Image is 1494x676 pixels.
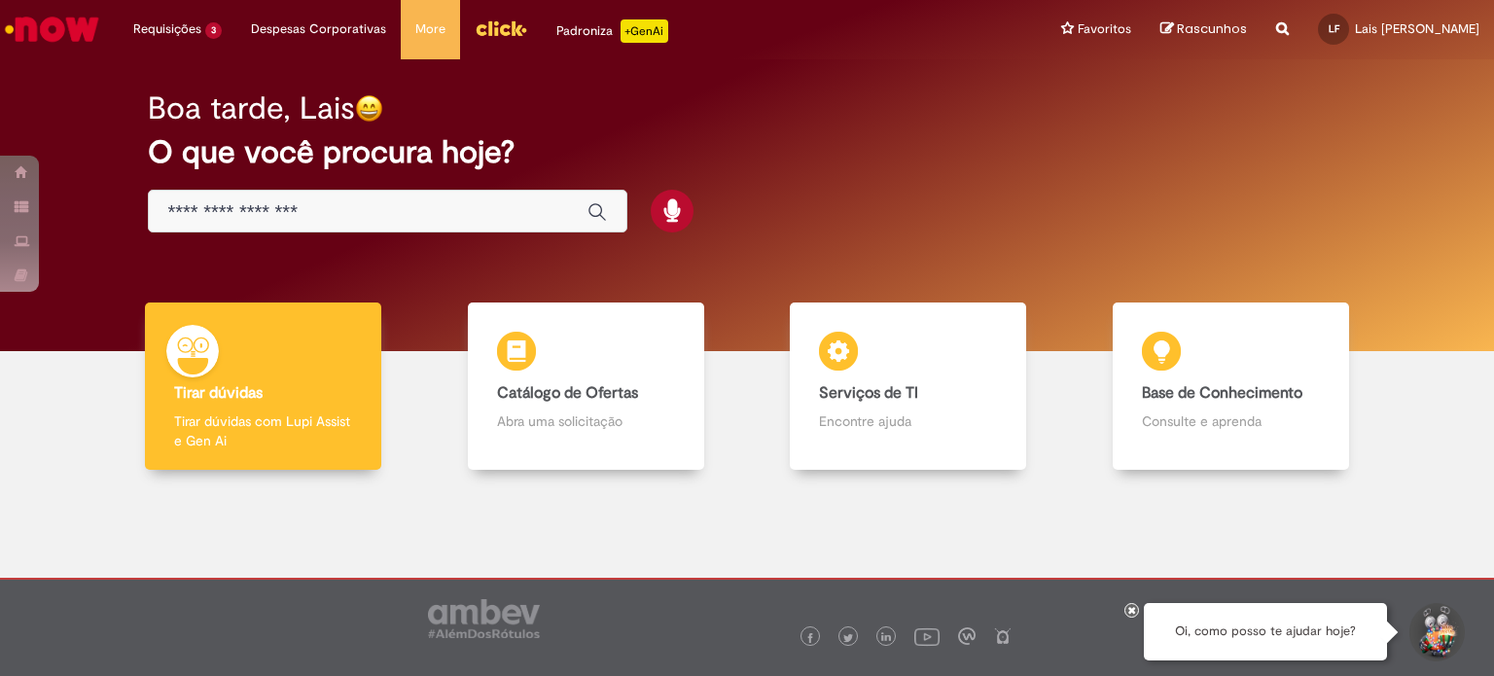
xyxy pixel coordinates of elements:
[415,19,445,39] span: More
[819,411,997,431] p: Encontre ajuda
[205,22,222,39] span: 3
[1355,20,1479,37] span: Lais [PERSON_NAME]
[1142,383,1302,403] b: Base de Conhecimento
[174,383,263,403] b: Tirar dúvidas
[1070,302,1393,471] a: Base de Conhecimento Consulte e aprenda
[805,633,815,643] img: logo_footer_facebook.png
[556,19,668,43] div: Padroniza
[355,94,383,123] img: happy-face.png
[475,14,527,43] img: click_logo_yellow_360x200.png
[1177,19,1247,38] span: Rascunhos
[425,302,748,471] a: Catálogo de Ofertas Abra uma solicitação
[1142,411,1320,431] p: Consulte e aprenda
[133,19,201,39] span: Requisições
[251,19,386,39] span: Despesas Corporativas
[747,302,1070,471] a: Serviços de TI Encontre ajuda
[497,411,675,431] p: Abra uma solicitação
[994,627,1012,645] img: logo_footer_naosei.png
[497,383,638,403] b: Catálogo de Ofertas
[958,627,976,645] img: logo_footer_workplace.png
[2,10,102,49] img: ServiceNow
[1406,603,1465,661] button: Iniciar Conversa de Suporte
[621,19,668,43] p: +GenAi
[102,302,425,471] a: Tirar dúvidas Tirar dúvidas com Lupi Assist e Gen Ai
[148,135,1347,169] h2: O que você procura hoje?
[1078,19,1131,39] span: Favoritos
[1160,20,1247,39] a: Rascunhos
[148,91,355,125] h2: Boa tarde, Lais
[819,383,918,403] b: Serviços de TI
[1144,603,1387,660] div: Oi, como posso te ajudar hoje?
[428,599,540,638] img: logo_footer_ambev_rotulo_gray.png
[881,632,891,644] img: logo_footer_linkedin.png
[174,411,352,450] p: Tirar dúvidas com Lupi Assist e Gen Ai
[914,623,940,649] img: logo_footer_youtube.png
[1329,22,1339,35] span: LF
[843,633,853,643] img: logo_footer_twitter.png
